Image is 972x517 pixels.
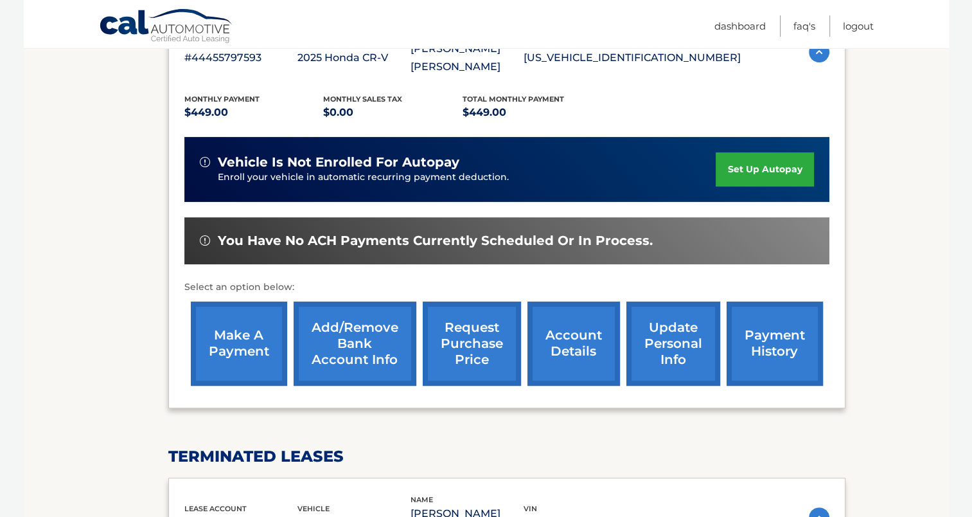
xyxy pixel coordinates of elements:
[200,235,210,246] img: alert-white.svg
[524,49,741,67] p: [US_VEHICLE_IDENTIFICATION_NUMBER]
[463,95,564,104] span: Total Monthly Payment
[524,504,537,513] span: vin
[297,49,411,67] p: 2025 Honda CR-V
[184,104,324,122] p: $449.00
[626,302,720,386] a: update personal info
[168,447,845,466] h2: terminated leases
[184,49,297,67] p: #44455797593
[843,15,874,37] a: Logout
[184,95,260,104] span: Monthly Payment
[297,504,330,513] span: vehicle
[184,280,829,295] p: Select an option below:
[323,95,402,104] span: Monthly sales Tax
[99,8,234,46] a: Cal Automotive
[411,40,524,76] p: [PERSON_NAME] [PERSON_NAME]
[423,302,521,386] a: request purchase price
[727,302,823,386] a: payment history
[323,104,463,122] p: $0.00
[200,157,210,167] img: alert-white.svg
[411,495,433,504] span: name
[191,302,287,386] a: make a payment
[218,233,653,249] span: You have no ACH payments currently scheduled or in process.
[714,15,766,37] a: Dashboard
[218,170,716,185] p: Enroll your vehicle in automatic recurring payment deduction.
[184,504,247,513] span: lease account
[294,302,416,386] a: Add/Remove bank account info
[463,104,602,122] p: $449.00
[218,154,459,170] span: vehicle is not enrolled for autopay
[793,15,815,37] a: FAQ's
[527,302,620,386] a: account details
[809,42,829,62] img: accordion-active.svg
[716,152,813,186] a: set up autopay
